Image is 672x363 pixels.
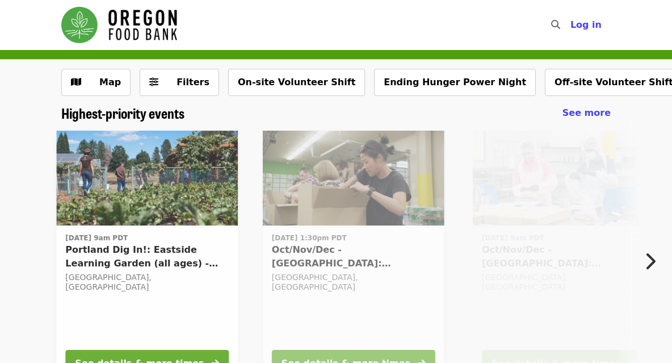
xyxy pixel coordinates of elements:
span: Oct/Nov/Dec - [GEOGRAPHIC_DATA]: Repack/Sort (age [DEMOGRAPHIC_DATA]+) [482,243,645,270]
span: Log in [570,19,602,30]
input: Search [567,11,576,39]
button: Show map view [61,69,131,96]
time: [DATE] 9am PDT [65,233,128,243]
time: [DATE] 1:30pm PDT [272,233,347,243]
img: Oct/Nov/Dec - Beaverton: Repack/Sort (age 10+) organized by Oregon Food Bank [473,131,654,226]
button: Filters (0 selected) [140,69,219,96]
button: Ending Hunger Power Night [374,69,536,96]
div: Highest-priority events [52,105,620,122]
button: Next item [635,245,672,277]
button: Log in [561,14,611,36]
div: [GEOGRAPHIC_DATA], [GEOGRAPHIC_DATA] [482,273,645,292]
span: Filters [177,77,209,87]
time: [DATE] 9am PDT [482,233,544,243]
span: Map [99,77,121,87]
img: Oct/Nov/Dec - Portland: Repack/Sort (age 8+) organized by Oregon Food Bank [263,131,444,226]
i: map icon [71,77,81,87]
i: search icon [551,19,560,30]
a: See more [562,106,611,120]
span: Portland Dig In!: Eastside Learning Garden (all ages) - Aug/Sept/Oct [65,243,229,270]
i: chevron-right icon [644,251,656,272]
span: Highest-priority events [61,103,184,123]
i: sliders-h icon [149,77,158,87]
div: [GEOGRAPHIC_DATA], [GEOGRAPHIC_DATA] [65,273,229,292]
img: Portland Dig In!: Eastside Learning Garden (all ages) - Aug/Sept/Oct organized by Oregon Food Bank [56,131,238,226]
button: On-site Volunteer Shift [228,69,365,96]
div: [GEOGRAPHIC_DATA], [GEOGRAPHIC_DATA] [272,273,435,292]
img: Oregon Food Bank - Home [61,7,177,43]
span: See more [562,107,611,118]
a: Highest-priority events [61,105,184,122]
span: Oct/Nov/Dec - [GEOGRAPHIC_DATA]: Repack/Sort (age [DEMOGRAPHIC_DATA]+) [272,243,435,270]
